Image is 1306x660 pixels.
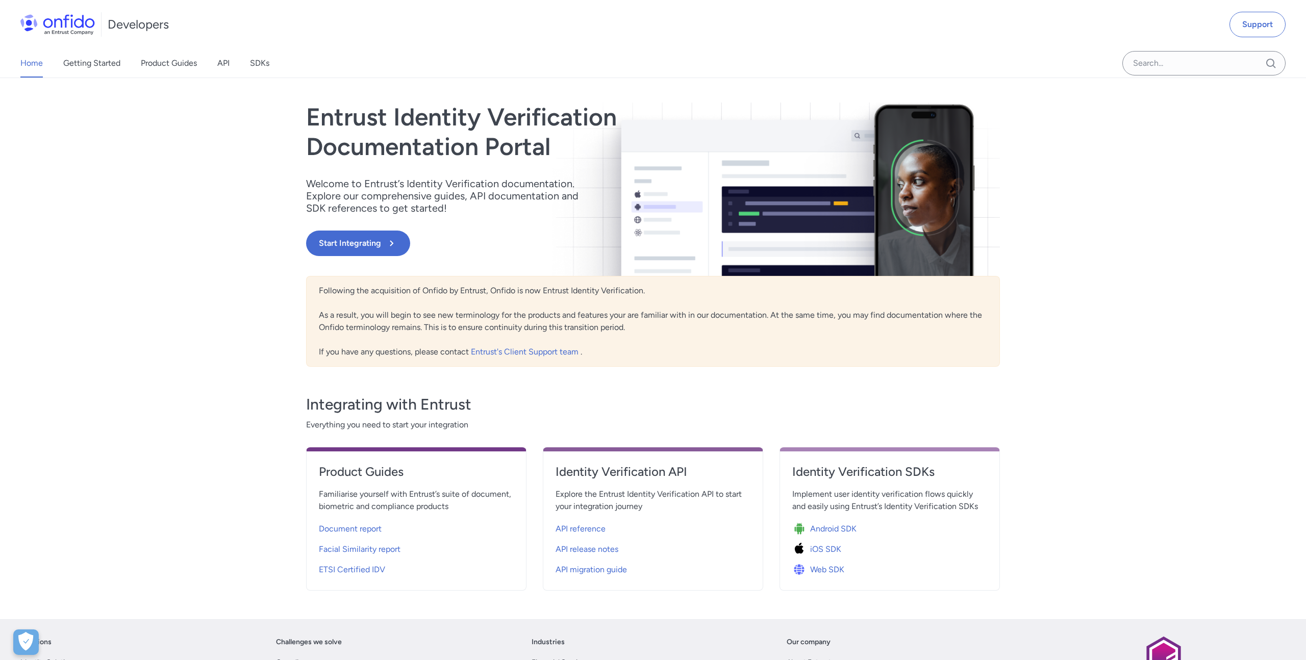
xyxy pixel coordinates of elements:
a: Support [1229,12,1286,37]
a: Product Guides [319,464,514,488]
h4: Product Guides [319,464,514,480]
h3: Integrating with Entrust [306,394,1000,415]
span: API release notes [556,543,618,555]
span: Facial Similarity report [319,543,400,555]
h1: Entrust Identity Verification Documentation Portal [306,103,792,161]
h4: Identity Verification API [556,464,750,480]
a: API release notes [556,537,750,557]
a: ETSI Certified IDV [319,557,514,578]
a: Icon iOS SDKiOS SDK [792,537,987,557]
a: Entrust's Client Support team [471,347,581,357]
img: Onfido Logo [20,14,95,35]
span: Explore the Entrust Identity Verification API to start your integration journey [556,488,750,513]
a: SDKs [250,49,269,78]
span: Document report [319,523,382,535]
input: Onfido search input field [1122,51,1286,75]
span: ETSI Certified IDV [319,564,385,576]
span: iOS SDK [810,543,841,555]
img: Icon Web SDK [792,563,810,577]
a: API migration guide [556,557,750,578]
span: API migration guide [556,564,627,576]
a: Challenges we solve [276,636,342,648]
a: Home [20,49,43,78]
a: Identity Verification SDKs [792,464,987,488]
a: Product Guides [141,49,197,78]
span: API reference [556,523,606,535]
a: Icon Web SDKWeb SDK [792,557,987,578]
a: Our company [787,636,831,648]
a: Document report [319,517,514,537]
button: Start Integrating [306,231,410,256]
span: Android SDK [810,523,857,535]
h4: Identity Verification SDKs [792,464,987,480]
a: Identity Verification API [556,464,750,488]
span: Implement user identity verification flows quickly and easily using Entrust’s Identity Verificati... [792,488,987,513]
a: API reference [556,517,750,537]
div: Cookie Preferences [13,629,39,655]
img: Icon iOS SDK [792,542,810,556]
a: Facial Similarity report [319,537,514,557]
h1: Developers [108,16,169,33]
a: API [217,49,230,78]
a: Getting Started [63,49,120,78]
span: Familiarise yourself with Entrust’s suite of document, biometric and compliance products [319,488,514,513]
a: Industries [532,636,565,648]
span: Everything you need to start your integration [306,419,1000,431]
button: Open Preferences [13,629,39,655]
a: Icon Android SDKAndroid SDK [792,517,987,537]
img: Icon Android SDK [792,522,810,536]
p: Welcome to Entrust’s Identity Verification documentation. Explore our comprehensive guides, API d... [306,177,592,214]
a: Start Integrating [306,231,792,256]
span: Web SDK [810,564,844,576]
div: Following the acquisition of Onfido by Entrust, Onfido is now Entrust Identity Verification. As a... [306,276,1000,367]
